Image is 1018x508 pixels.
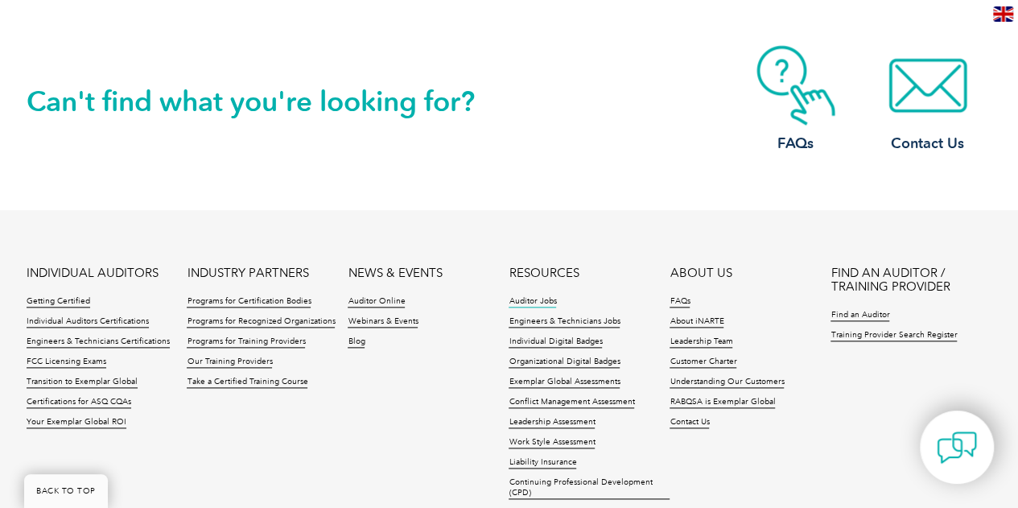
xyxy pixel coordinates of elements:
a: NEWS & EVENTS [348,266,442,280]
a: Find an Auditor [830,310,889,321]
img: contact-email.webp [863,45,992,126]
img: contact-faq.webp [732,45,860,126]
a: Take a Certified Training Course [187,377,307,388]
a: Our Training Providers [187,357,272,368]
a: FIND AN AUDITOR / TRAINING PROVIDER [830,266,991,294]
h3: FAQs [732,134,860,154]
a: Conflict Management Assessment [509,397,634,408]
a: FAQs [732,45,860,154]
a: Exemplar Global Assessments [509,377,620,388]
a: ABOUT US [670,266,732,280]
a: Organizational Digital Badges [509,357,620,368]
a: FAQs [670,296,690,308]
a: About iNARTE [670,316,723,328]
h3: Contact Us [863,134,992,154]
a: Programs for Recognized Organizations [187,316,335,328]
a: RESOURCES [509,266,579,280]
a: INDUSTRY PARTNERS [187,266,308,280]
a: Transition to Exemplar Global [27,377,138,388]
a: Work Style Assessment [509,437,595,448]
a: Individual Auditors Certifications [27,316,149,328]
a: Webinars & Events [348,316,418,328]
a: Customer Charter [670,357,736,368]
a: Liability Insurance [509,457,576,469]
a: Certifications for ASQ CQAs [27,397,131,408]
a: FCC Licensing Exams [27,357,106,368]
a: Leadership Team [670,337,732,348]
img: en [993,6,1013,22]
a: Individual Digital Badges [509,337,602,348]
a: BACK TO TOP [24,474,108,508]
a: Auditor Jobs [509,296,556,308]
a: Getting Certified [27,296,90,308]
a: INDIVIDUAL AUDITORS [27,266,159,280]
a: Auditor Online [348,296,405,308]
a: Your Exemplar Global ROI [27,417,126,428]
a: Programs for Certification Bodies [187,296,311,308]
a: Leadership Assessment [509,417,595,428]
a: Engineers & Technicians Jobs [509,316,620,328]
a: Continuing Professional Development (CPD) [509,477,670,499]
a: Contact Us [863,45,992,154]
a: Blog [348,337,365,348]
a: RABQSA is Exemplar Global [670,397,775,408]
h2: Can't find what you're looking for? [27,89,509,114]
a: Understanding Our Customers [670,377,784,388]
a: Contact Us [670,417,709,428]
img: contact-chat.png [937,427,977,468]
a: Training Provider Search Register [830,330,957,341]
a: Engineers & Technicians Certifications [27,337,170,348]
a: Programs for Training Providers [187,337,305,348]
